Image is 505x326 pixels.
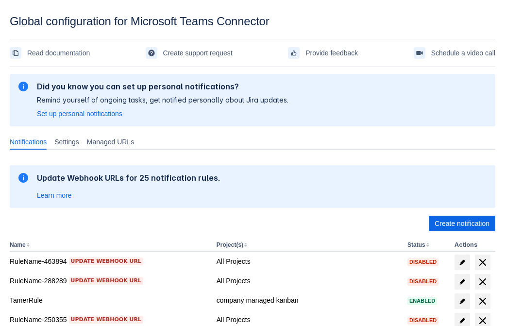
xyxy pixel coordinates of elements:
[10,295,209,305] div: TamerRule
[37,82,288,91] h2: Did you know you can set up personal notifications?
[429,216,495,231] button: Create notification
[17,172,29,184] span: information
[27,45,90,61] span: Read documentation
[217,295,400,305] div: company managed kanban
[87,137,134,147] span: Managed URLs
[10,315,209,325] div: RuleName-250355
[458,297,466,305] span: edit
[10,15,495,28] div: Global configuration for Microsoft Teams Connector
[407,298,437,304] span: Enabled
[10,276,209,286] div: RuleName-288289
[146,45,233,61] a: Create support request
[217,257,400,266] div: All Projects
[217,241,243,248] button: Project(s)
[407,241,425,248] button: Status
[416,49,423,57] span: videoCall
[305,45,358,61] span: Provide feedback
[431,45,495,61] span: Schedule a video call
[10,137,47,147] span: Notifications
[71,316,141,324] span: Update webhook URL
[458,317,466,325] span: edit
[217,276,400,286] div: All Projects
[414,45,495,61] a: Schedule a video call
[12,49,19,57] span: documentation
[17,81,29,92] span: information
[477,295,488,307] span: delete
[290,49,298,57] span: feedback
[407,318,438,323] span: Disabled
[458,278,466,286] span: edit
[477,257,488,268] span: delete
[37,173,220,183] h2: Update Webhook URLs for 25 notification rules.
[71,277,141,285] span: Update webhook URL
[407,259,438,265] span: Disabled
[10,241,26,248] button: Name
[288,45,358,61] a: Provide feedback
[71,257,141,265] span: Update webhook URL
[435,216,489,231] span: Create notification
[451,239,495,252] th: Actions
[163,45,233,61] span: Create support request
[37,190,72,200] a: Learn more
[477,276,488,288] span: delete
[217,315,400,325] div: All Projects
[54,137,79,147] span: Settings
[148,49,155,57] span: support
[458,258,466,266] span: edit
[10,257,209,266] div: RuleName-463894
[37,95,288,105] p: Remind yourself of ongoing tasks, get notified personally about Jira updates.
[37,109,122,119] a: Set up personal notifications
[407,279,438,284] span: Disabled
[10,45,90,61] a: Read documentation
